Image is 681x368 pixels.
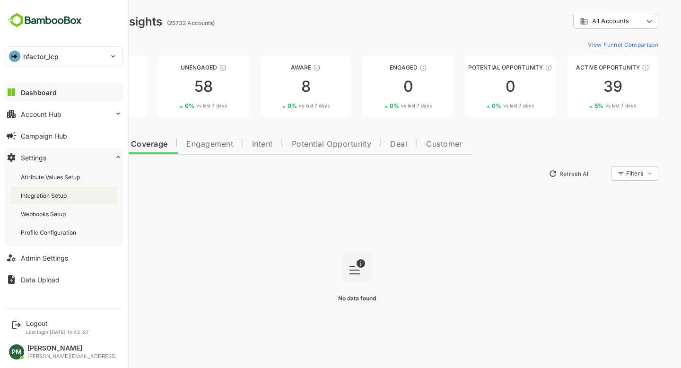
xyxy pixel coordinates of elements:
div: 8 [227,79,318,94]
div: Unreached [23,64,113,71]
div: 39 [534,79,625,94]
div: Potential Opportunity [432,64,523,71]
div: Campaign Hub [21,132,67,140]
div: [PERSON_NAME] [27,344,117,352]
div: 0 [330,79,420,94]
span: vs last 7 days [266,102,297,109]
button: Campaign Hub [5,126,123,145]
img: BambooboxFullLogoMark.5f36c76dfaba33ec1ec1367b70bb1252.svg [5,11,85,29]
div: Attribute Values Setup [21,173,82,181]
div: All Accounts [547,17,610,26]
span: No data found [305,295,343,302]
span: vs last 7 days [470,102,501,109]
div: These accounts are warm, further nurturing would qualify them to MQAs [386,64,394,71]
div: Logout [26,319,89,327]
div: Engaged [330,64,420,71]
div: Settings [21,154,46,162]
p: hfactor_icp [23,52,59,61]
div: 5 % [561,102,603,109]
span: Potential Opportunity [259,140,339,148]
div: Webhooks Setup [21,210,68,218]
p: Last login: [DATE] 14:42 IST [26,329,89,335]
div: These accounts have not been engaged with for a defined time period [83,64,91,71]
div: Filters [593,170,610,177]
span: Intent [219,140,240,148]
span: Deal [357,140,374,148]
a: EngagedThese accounts are warm, further nurturing would qualify them to MQAs00%vs last 7 days [330,56,420,117]
div: These accounts have open opportunities which might be at any of the Sales Stages [609,64,616,71]
div: 58 [125,79,216,94]
div: Account Hub [21,110,61,118]
div: 0 % [459,102,501,109]
button: Settings [5,148,123,167]
span: vs last 7 days [61,102,92,109]
div: [PERSON_NAME][EMAIL_ADDRESS] [27,353,117,359]
button: Refresh All [511,166,561,181]
div: PM [9,344,24,359]
button: New Insights [23,165,92,182]
button: Data Upload [5,270,123,289]
div: Profile Configuration [21,228,78,237]
span: vs last 7 days [368,102,399,109]
span: Engagement [153,140,200,148]
button: Account Hub [5,105,123,123]
div: Dashboard [21,88,57,96]
a: UnengagedThese accounts have not shown enough engagement and need nurturing580%vs last 7 days [125,56,216,117]
div: 0 % [50,102,92,109]
ag: (25732 Accounts) [134,19,184,26]
div: These accounts have not shown enough engagement and need nurturing [186,64,193,71]
span: Customer [393,140,429,148]
div: Dashboard Insights [23,15,129,28]
div: Admin Settings [21,254,68,262]
div: Filters [592,165,625,182]
span: All Accounts [559,18,596,25]
div: Aware [227,64,318,71]
a: Potential OpportunityThese accounts are MQAs and can be passed on to Inside Sales00%vs last 7 days [432,56,523,117]
div: HF [9,51,20,62]
span: vs last 7 days [572,102,603,109]
button: View Funnel Comparison [551,37,625,52]
div: Unengaged [125,64,216,71]
span: vs last 7 days [163,102,194,109]
button: Dashboard [5,83,123,102]
div: 26K [23,79,113,94]
a: Active OpportunityThese accounts have open opportunities which might be at any of the Sales Stage... [534,56,625,117]
div: 0 [432,79,523,94]
a: AwareThese accounts have just entered the buying cycle and need further nurturing80%vs last 7 days [227,56,318,117]
div: Active Opportunity [534,64,625,71]
div: Data Upload [21,276,60,284]
div: 0 % [254,102,297,109]
div: 0 % [357,102,399,109]
a: UnreachedThese accounts have not been engaged with for a defined time period26K0%vs last 7 days [23,56,113,117]
div: All Accounts [540,12,625,31]
div: HFhfactor_icp [5,47,122,66]
span: Data Quality and Coverage [32,140,134,148]
div: These accounts are MQAs and can be passed on to Inside Sales [512,64,519,71]
div: These accounts have just entered the buying cycle and need further nurturing [280,64,288,71]
div: Integration Setup [21,192,69,200]
button: Admin Settings [5,248,123,267]
div: 0 % [152,102,194,109]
